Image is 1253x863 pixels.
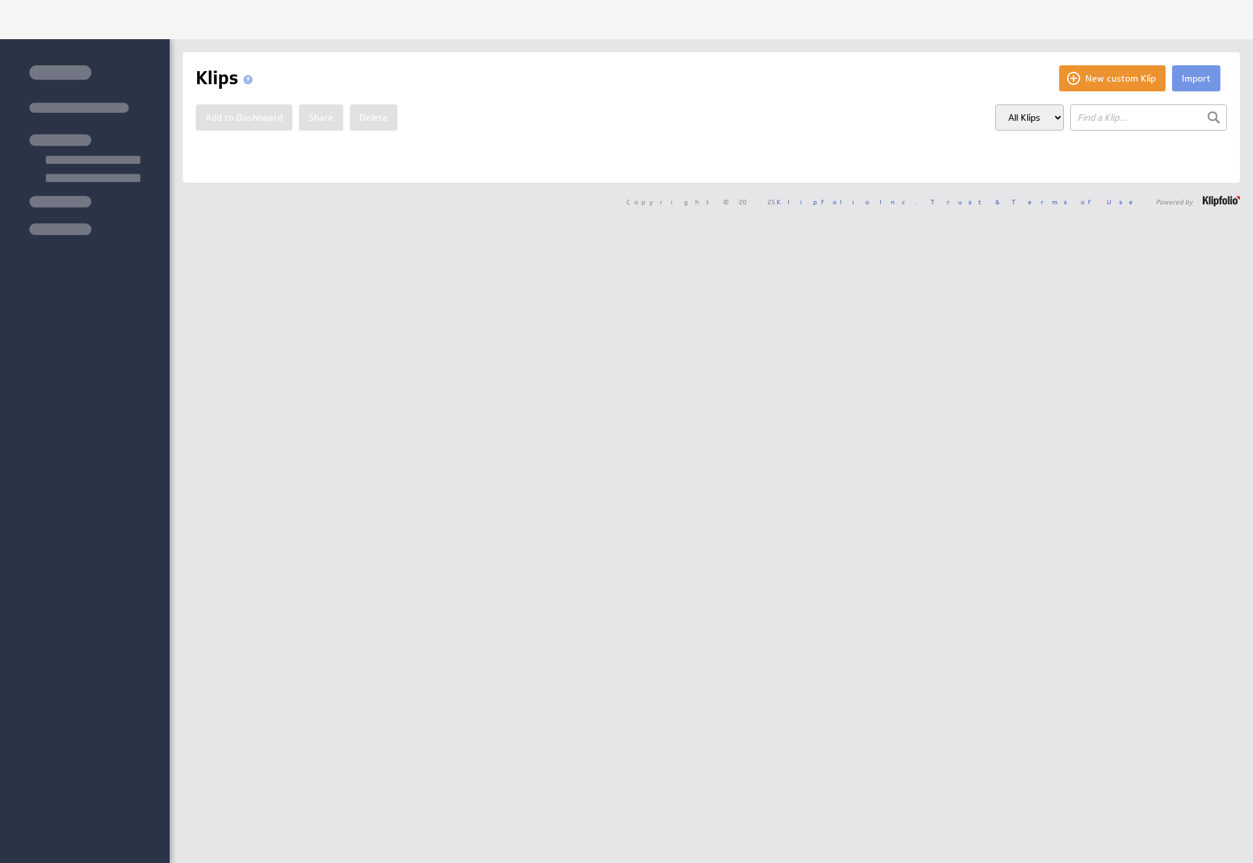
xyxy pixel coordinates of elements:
button: Delete [350,104,397,131]
img: logo-footer.png [1203,196,1240,206]
img: skeleton-sidenav.svg [29,65,140,235]
a: Trust & Terms of Use [931,197,1142,206]
span: Copyright © 2025 [626,198,917,205]
button: Share [299,104,343,131]
button: Import [1172,65,1220,91]
input: Find a Klip... [1070,104,1227,131]
h1: Klips [196,65,258,91]
button: Add to Dashboard [196,104,292,131]
button: New custom Klip [1059,65,1166,91]
a: Klipfolio Inc. [777,197,917,206]
span: Powered by [1156,198,1193,205]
